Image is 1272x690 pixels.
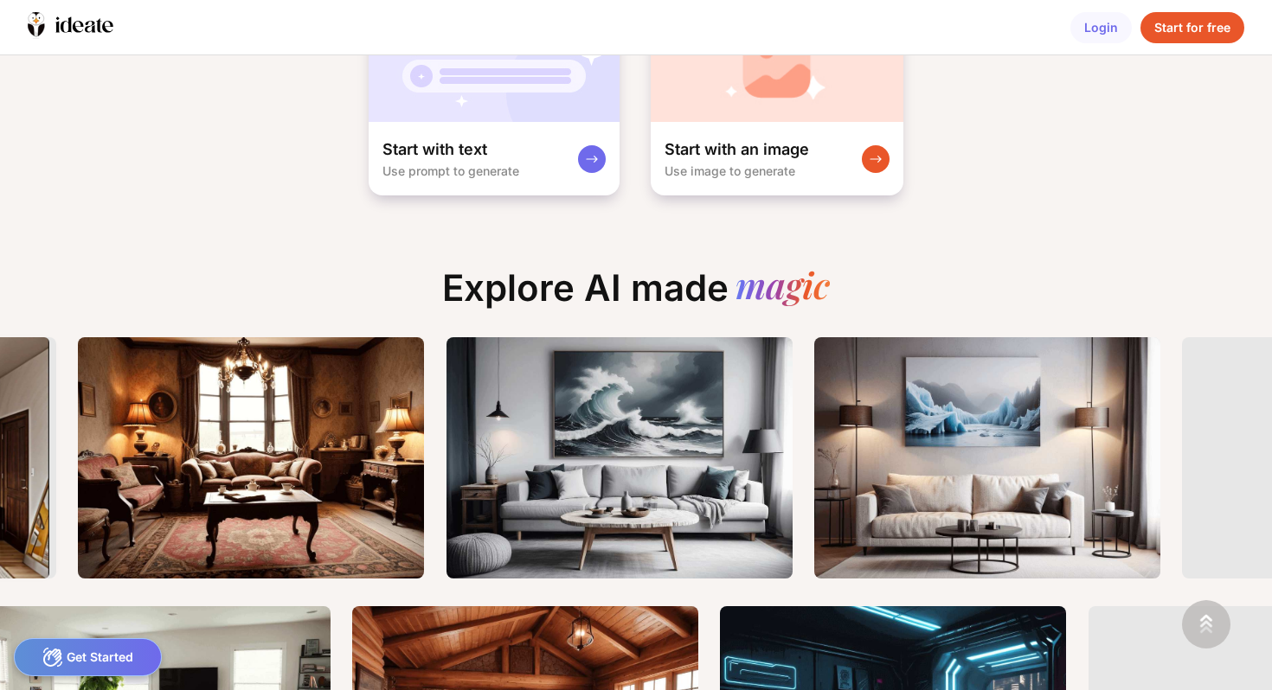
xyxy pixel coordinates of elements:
img: Thumbnailtext2image_00673_.png [78,337,424,578]
div: Start with an image [665,139,809,160]
img: Thumbnailtext2image_00678_.png [814,337,1160,578]
div: Start for free [1140,12,1244,43]
img: Thumbnailtext2image_00675_.png [446,337,793,578]
img: startWithTextCardBg.jpg [369,7,620,122]
div: magic [736,266,830,310]
div: Use prompt to generate [382,163,519,178]
div: Explore AI made [428,266,844,323]
div: Get Started [14,638,162,676]
div: Use image to generate [665,163,795,178]
div: Start with text [382,139,487,160]
img: startWithImageCardBg.jpg [651,7,903,122]
div: Login [1070,12,1132,43]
